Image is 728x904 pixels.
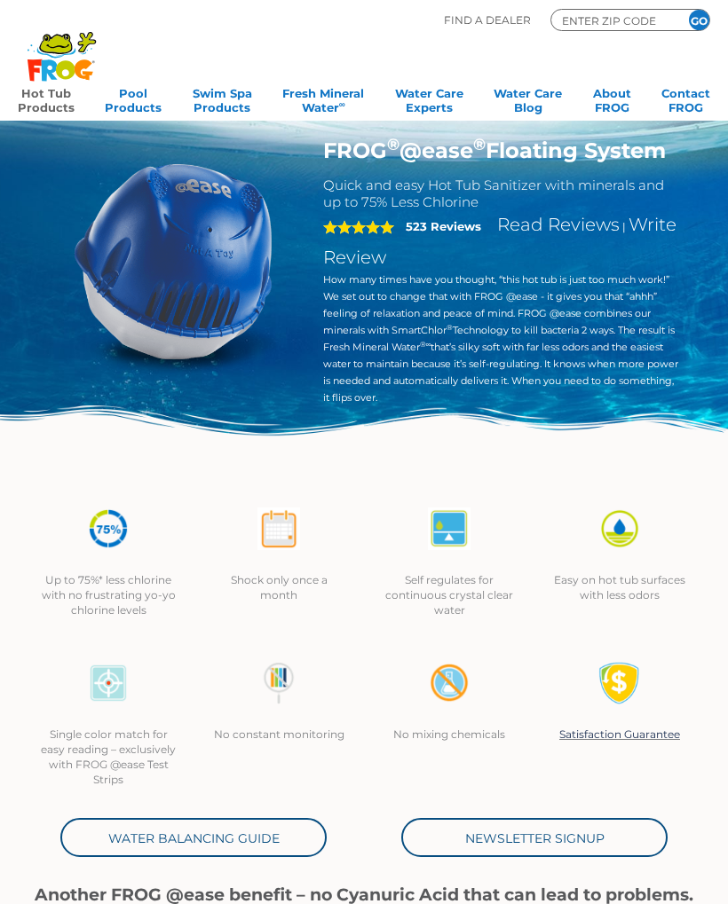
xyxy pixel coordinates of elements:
p: Find A Dealer [444,9,531,31]
p: Easy on hot tub surfaces with less odors [552,572,687,602]
a: Water Balancing Guide [60,818,327,857]
a: AboutFROG [593,81,631,116]
img: No Constant Monitoring — FROG® Self-Regulating Water Care [257,662,300,704]
span: 5 [323,220,394,234]
a: Water CareExperts [395,81,463,116]
a: PoolProducts [105,81,162,116]
img: Single Color Match — Easy Reading with FROG® @ease® Test Strips [87,662,130,704]
p: Single color match for easy reading – exclusively with FROG @ease Test Strips [41,727,176,787]
a: Newsletter Signup [401,818,668,857]
img: 75% Less Chlorine — FROG® Fresh Mineral Water® Advantage [87,507,130,550]
a: Hot TubProducts [18,81,75,116]
h2: Quick and easy Hot Tub Sanitizer with minerals and up to 75% Less Chlorine [323,177,679,210]
img: Shock Only Once a Month — FROG® Easy Water Care Benefit [257,507,300,550]
img: No Mixing Chemicals — FROG® Pre-Filled, Easy Water Care [428,662,471,704]
sup: ® [447,323,453,332]
a: Swim SpaProducts [193,81,252,116]
img: Frog Products Logo [18,9,106,82]
sup: ® [473,135,486,154]
p: Shock only once a month [211,572,346,602]
img: Easy on Swim Spa Surfaces & Less Odor — FROG® Gentle Water Care [598,507,641,550]
sup: ∞ [339,99,345,109]
p: Self regulates for continuous crystal clear water [382,572,517,617]
p: No mixing chemicals [382,727,517,742]
strong: 523 Reviews [406,219,481,233]
img: Money-Back & Satisfaction Guarantee — FROG® Promise of Quality [598,662,641,704]
a: ContactFROG [661,81,710,116]
a: Satisfaction Guarantee [559,727,680,741]
input: GO [689,10,709,30]
sup: ®∞ [420,340,431,349]
p: Up to 75%* less chlorine with no frustrating yo-yo chlorine levels [41,572,176,617]
span: | [622,220,626,233]
img: hot-tub-product-atease-system.png [50,138,297,384]
p: No constant monitoring [211,727,346,742]
img: Self-Regulates for Continuous Crystal-Clear Water — FROG® Smart Water Care [428,507,471,550]
sup: ® [387,135,400,154]
a: Water CareBlog [494,81,562,116]
a: Read Reviews [497,214,620,235]
h1: FROG @ease Floating System [323,138,679,163]
p: How many times have you thought, “this hot tub is just too much work!” We set out to change that ... [323,271,679,406]
a: Fresh MineralWater∞ [282,81,364,116]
